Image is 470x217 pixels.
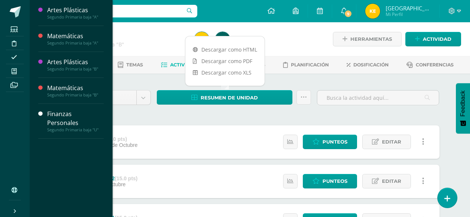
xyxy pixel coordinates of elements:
a: Conferencias [406,59,454,71]
div: Segundo Primaria baja "B" [47,66,104,72]
span: Editar [382,174,401,188]
div: Finanzas Personales [47,110,104,127]
span: Actividades [170,62,203,68]
span: Planificación [291,62,329,68]
a: Planificación [283,59,329,71]
span: Punteos [322,135,347,149]
span: Temas [126,62,143,68]
div: Segundo Primaria baja "B" [47,92,104,98]
a: Dosificación [347,59,389,71]
img: cac69b3a1053a0e96759db03ee3b121c.png [365,4,380,19]
img: cac69b3a1053a0e96759db03ee3b121c.png [194,32,209,47]
div: Segundo Primaria baja "U" [47,127,104,132]
a: MatemáticasSegundo Primaria baja "A" [47,32,104,46]
div: Artes Plásticas [47,58,104,66]
a: Actividades [161,59,203,71]
a: Resumen de unidad [157,90,293,105]
strong: (15.0 pts) [115,175,137,181]
a: Punteos [303,174,357,188]
a: Temas [118,59,143,71]
a: Herramientas [333,32,402,46]
span: Dosificación [353,62,389,68]
div: Segundo Primaria baja "A" [47,40,104,46]
a: Artes PlásticasSegundo Primaria baja "B" [47,58,104,72]
span: Herramientas [350,32,392,46]
span: 9 [344,10,352,18]
a: Artes PlásticasSegundo Primaria baja "A" [47,6,104,20]
span: Resumen de unidad [201,91,258,105]
button: Feedback - Mostrar encuesta [456,83,470,134]
span: Mi Perfil [386,11,430,17]
a: Punteos [303,135,357,149]
span: Actividad [423,32,451,46]
span: Conferencias [416,62,454,68]
span: 13 de Octubre [105,142,138,148]
input: Busca un usuario... [35,5,197,17]
input: Busca la actividad aquí... [317,91,439,105]
div: Artes Plásticas [47,6,104,14]
div: Matemáticas [47,32,104,40]
a: Descargar como XLS [185,67,265,78]
div: Segundo Primaria baja 'B' [58,41,185,48]
a: Actividad [405,32,461,46]
span: Feedback [460,91,466,116]
h1: Matemáticas [58,30,185,41]
a: MatemáticasSegundo Primaria baja "B" [47,84,104,98]
span: Editar [382,135,401,149]
a: Descargar como HTML [185,44,265,55]
div: Segundo Primaria baja "A" [47,14,104,20]
a: Descargar como PDF [185,55,265,67]
a: Finanzas PersonalesSegundo Primaria baja "U" [47,110,104,132]
img: 19436fc6d9716341a8510cf58c6830a2.png [215,32,230,47]
div: Matemáticas [47,84,104,92]
span: Punteos [322,174,347,188]
strong: (10.0 pts) [104,136,127,142]
span: [GEOGRAPHIC_DATA] [386,4,430,12]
